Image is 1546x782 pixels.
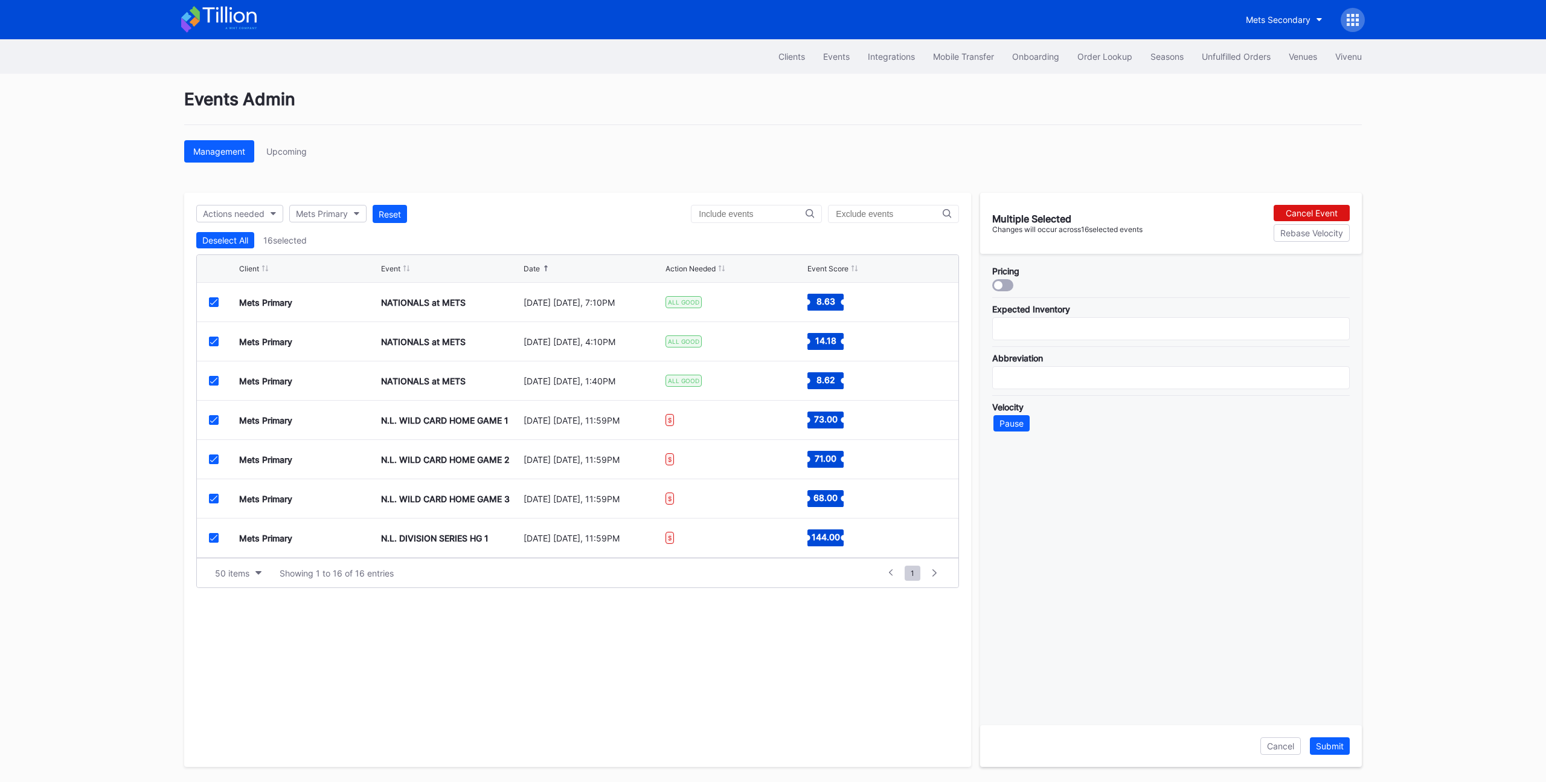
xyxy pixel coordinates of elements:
button: Pause [993,415,1030,431]
div: Mets Primary [239,376,292,386]
div: Velocity [992,402,1350,412]
div: $ [666,414,674,426]
div: Changes will occur across 16 selected events [992,225,1143,234]
div: NATIONALS at METS [381,337,466,347]
div: [DATE] [DATE], 4:10PM [524,337,662,347]
button: Submit [1310,737,1350,755]
div: Management [193,146,245,157]
div: Submit [1316,741,1344,751]
div: Mets Secondary [1246,15,1310,25]
div: Mets Primary [239,533,292,543]
div: Unfulfilled Orders [1202,51,1271,62]
button: Seasons [1141,45,1193,68]
div: Upcoming [266,146,307,157]
div: [DATE] [DATE], 1:40PM [524,376,662,386]
input: Exclude events [836,209,942,219]
button: Onboarding [1003,45,1068,68]
div: NATIONALS at METS [381,376,466,386]
text: 68.00 [813,493,838,503]
div: Showing 1 to 16 of 16 entries [280,568,394,578]
div: [DATE] [DATE], 11:59PM [524,533,662,543]
button: 50 items [209,565,268,581]
div: ALL GOOD [666,296,702,308]
div: Rebase Velocity [1280,228,1343,238]
input: Include events [699,209,805,219]
div: 50 items [215,568,249,578]
div: Abbreviation [992,353,1350,363]
div: Onboarding [1012,51,1059,62]
div: Seasons [1150,51,1184,62]
div: Clients [778,51,805,62]
div: Mets Primary [239,297,292,308]
div: [DATE] [DATE], 11:59PM [524,494,662,504]
div: Mets Primary [239,454,292,465]
button: Management [184,140,254,163]
button: Mobile Transfer [924,45,1003,68]
div: Multiple Selected [992,213,1143,225]
div: Events Admin [184,89,1362,125]
div: Integrations [868,51,915,62]
div: Mets Primary [239,337,292,347]
text: 71.00 [815,453,836,464]
div: Reset [379,209,401,219]
div: Mets Primary [296,208,348,219]
text: 14.18 [815,335,836,346]
button: Vivenu [1326,45,1371,68]
div: N.L. WILD CARD HOME GAME 3 [381,494,510,504]
div: [DATE] [DATE], 7:10PM [524,297,662,308]
button: Clients [769,45,814,68]
div: Cancel [1267,741,1294,751]
div: Event Score [807,264,848,273]
div: Order Lookup [1077,51,1132,62]
div: $ [666,493,674,505]
div: Vivenu [1335,51,1362,62]
div: Date [524,264,540,273]
div: Cancel Event [1286,208,1338,218]
div: Client [239,264,259,273]
div: 16 selected [263,235,307,245]
button: Actions needed [196,205,283,222]
button: Cancel Event [1274,205,1350,221]
div: ALL GOOD [666,335,702,347]
text: 8.63 [816,296,835,306]
button: Deselect All [196,232,254,248]
div: Deselect All [202,235,248,245]
div: N.L. WILD CARD HOME GAME 1 [381,415,508,425]
button: Integrations [859,45,924,68]
div: Pause [999,418,1024,428]
button: Order Lookup [1068,45,1141,68]
div: Action Needed [666,264,716,273]
button: Upcoming [257,140,316,163]
button: Mets Secondary [1237,8,1332,31]
text: 73.00 [814,414,838,424]
div: $ [666,453,674,465]
div: Mets Primary [239,494,292,504]
div: $ [666,532,674,544]
button: Reset [373,205,407,223]
div: [DATE] [DATE], 11:59PM [524,454,662,465]
button: Rebase Velocity [1274,224,1350,242]
button: Unfulfilled Orders [1193,45,1280,68]
div: Event [381,264,400,273]
div: NATIONALS at METS [381,297,466,308]
span: 1 [905,566,920,581]
button: Events [814,45,859,68]
text: 8.62 [816,375,835,385]
button: Venues [1280,45,1326,68]
text: 144.00 [812,532,840,542]
div: Events [823,51,850,62]
button: Mets Primary [289,205,367,222]
div: N.L. DIVISION SERIES HG 1 [381,533,489,543]
div: [DATE] [DATE], 11:59PM [524,415,662,425]
div: Actions needed [203,208,265,219]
